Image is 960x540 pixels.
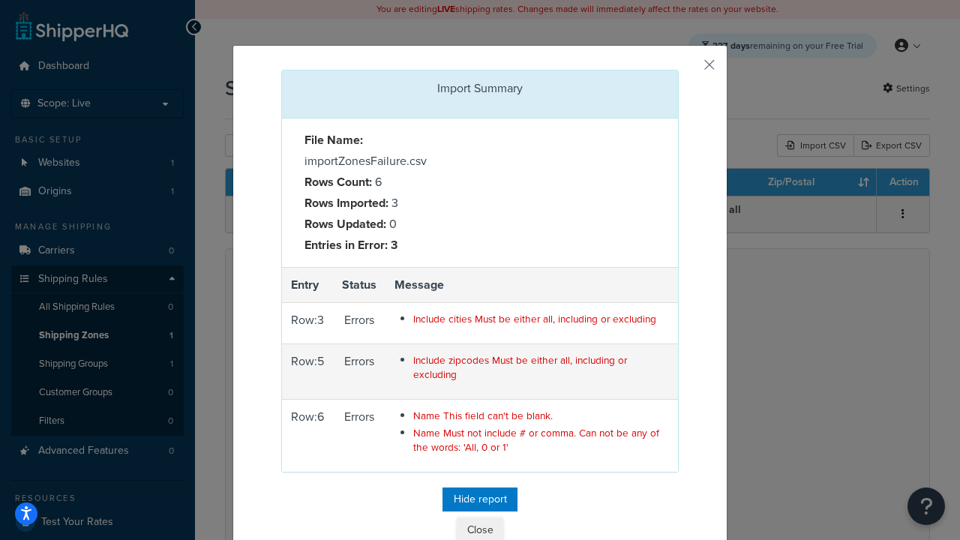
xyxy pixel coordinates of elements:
td: Errors [333,303,385,343]
strong: File Name: [304,131,363,148]
th: Status [333,267,385,303]
div: importZonesFailure.csv 6 3 0 [293,130,480,256]
span: Include zipcodes Must be either all, including or excluding [413,352,627,382]
strong: Rows Imported: [304,194,388,211]
th: Entry [282,267,333,303]
h3: Import Summary [293,82,667,95]
td: Errors [333,343,385,399]
th: Message [385,267,678,303]
button: Hide report [442,487,517,511]
td: Row: 6 [282,399,333,472]
td: Row: 5 [282,343,333,399]
strong: Rows Count: [304,173,372,190]
strong: Rows Updated: [304,215,386,232]
strong: Entries in Error: 3 [304,236,397,253]
span: Name Must not include # or comma. Can not be any of the words: 'All, 0 or 1' [413,425,659,454]
td: Errors [333,399,385,472]
td: Row: 3 [282,303,333,343]
span: Name This field can't be blank. [413,408,553,423]
span: Include cities Must be either all, including or excluding [413,311,656,326]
